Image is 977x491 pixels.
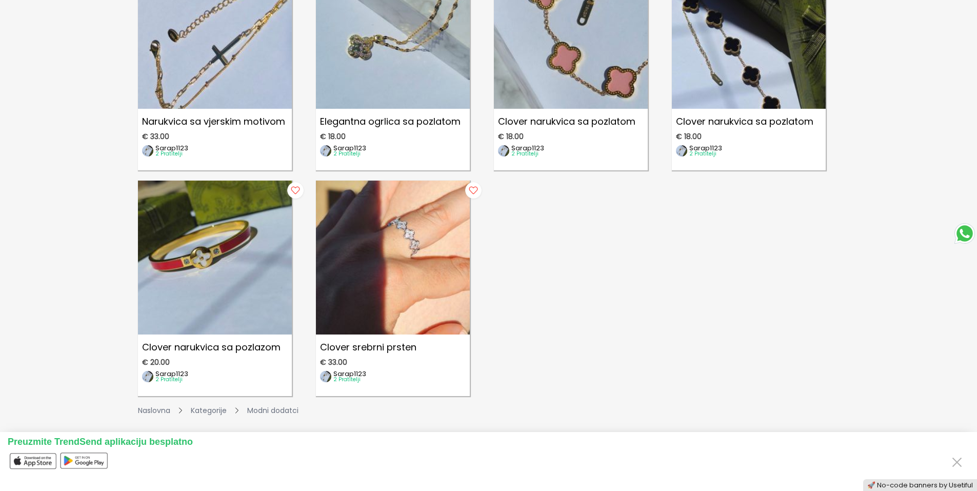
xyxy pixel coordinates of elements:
[138,181,292,335] img: Clover narukvica sa pozlazom
[498,145,509,156] img: image
[498,132,524,141] span: € 18.00
[676,132,702,141] span: € 18.00
[138,113,292,130] p: Narukvica sa vjerskim motivom
[320,371,331,382] img: image
[316,113,470,130] p: Elegantna ogrlica sa pozlatom
[676,145,687,156] img: image
[247,405,298,416] a: Modni dodatci
[316,339,470,356] p: Clover srebrni prsten
[320,145,331,156] img: image
[333,370,366,377] p: Sarap1123
[155,151,188,156] p: 2 Pratitelji
[285,181,306,201] img: follow button
[191,405,227,416] a: Kategorije
[463,181,484,201] img: follow button
[138,339,292,356] p: Clover narukvica sa pozlazom
[333,145,366,151] p: Sarap1123
[689,151,722,156] p: 2 Pratitelji
[511,151,544,156] p: 2 Pratitelji
[316,181,470,396] a: Clover srebrni prstenClover srebrni prsten€ 33.00imageSarap11232 Pratitelji
[138,181,292,396] a: Clover narukvica sa pozlazomClover narukvica sa pozlazom€ 20.00imageSarap11232 Pratitelji
[142,132,169,141] span: € 33.00
[949,452,965,471] button: Close
[511,145,544,151] p: Sarap1123
[155,145,188,151] p: Sarap1123
[142,371,153,382] img: image
[142,145,153,156] img: image
[8,437,193,447] span: Preuzmite TrendSend aplikaciju besplatno
[494,113,648,130] p: Clover narukvica sa pozlatom
[333,377,366,382] p: 2 Pratitelji
[155,377,188,382] p: 2 Pratitelji
[333,151,366,156] p: 2 Pratitelji
[320,358,347,366] span: € 33.00
[155,370,188,377] p: Sarap1123
[689,145,722,151] p: Sarap1123
[320,132,346,141] span: € 18.00
[672,113,826,130] p: Clover narukvica sa pozlatom
[142,358,170,366] span: € 20.00
[138,405,170,416] a: Naslovna
[867,481,973,489] a: 🚀 No-code banners by Usetiful
[316,181,470,335] img: Clover srebrni prsten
